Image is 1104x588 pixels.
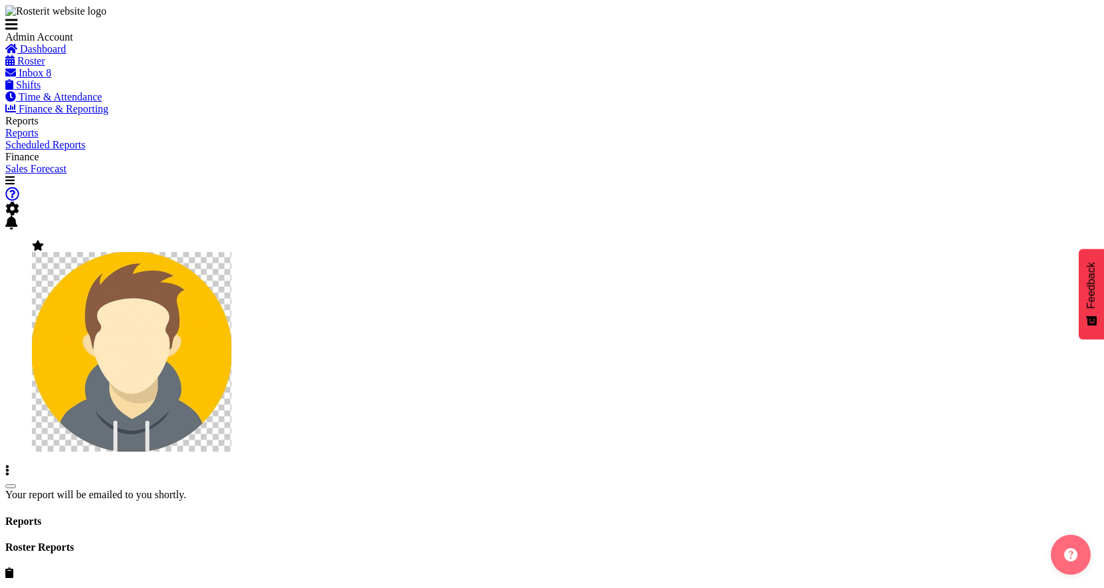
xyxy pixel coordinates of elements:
[5,5,106,17] img: Rosterit website logo
[1064,548,1077,561] img: help-xxl-2.png
[16,79,41,90] span: Shifts
[5,515,1099,527] h4: Reports
[20,43,66,55] span: Dashboard
[5,103,108,114] a: Finance & Reporting
[5,541,1099,553] h4: Roster Reports
[5,31,205,43] div: Admin Account
[19,91,102,102] span: Time & Attendance
[46,67,51,78] span: 8
[17,55,45,67] span: Roster
[5,79,41,90] a: Shifts
[5,489,1099,501] div: Your report will be emailed to you shortly.
[1079,249,1104,339] button: Feedback - Show survey
[1085,262,1097,309] span: Feedback
[5,67,51,78] a: Inbox 8
[19,67,43,78] span: Inbox
[5,55,45,67] a: Roster
[19,103,108,114] span: Finance & Reporting
[5,43,66,55] a: Dashboard
[5,115,205,127] div: Reports
[5,484,16,488] button: Close notification
[5,127,39,138] a: Reports
[5,139,85,150] a: Scheduled Reports
[5,151,205,163] div: Finance
[5,91,102,102] a: Time & Attendance
[32,252,231,452] img: admin-rosteritf9cbda91fdf824d97c9d6345b1f660ea.png
[5,163,67,174] a: Sales Forecast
